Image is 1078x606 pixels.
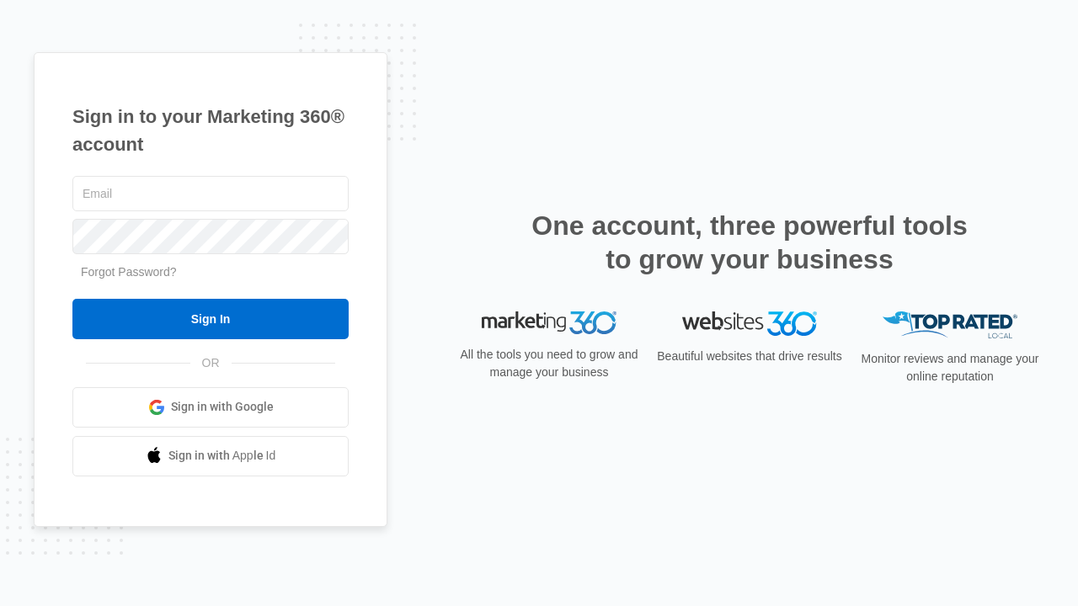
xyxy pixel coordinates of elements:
[168,447,276,465] span: Sign in with Apple Id
[455,346,643,381] p: All the tools you need to grow and manage your business
[72,103,349,158] h1: Sign in to your Marketing 360® account
[856,350,1044,385] p: Monitor reviews and manage your online reputation
[482,311,616,335] img: Marketing 360
[72,387,349,428] a: Sign in with Google
[72,299,349,339] input: Sign In
[190,354,232,372] span: OR
[682,311,817,336] img: Websites 360
[72,176,349,211] input: Email
[72,436,349,476] a: Sign in with Apple Id
[883,311,1017,339] img: Top Rated Local
[171,398,274,416] span: Sign in with Google
[526,209,973,276] h2: One account, three powerful tools to grow your business
[81,265,177,279] a: Forgot Password?
[655,348,844,365] p: Beautiful websites that drive results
